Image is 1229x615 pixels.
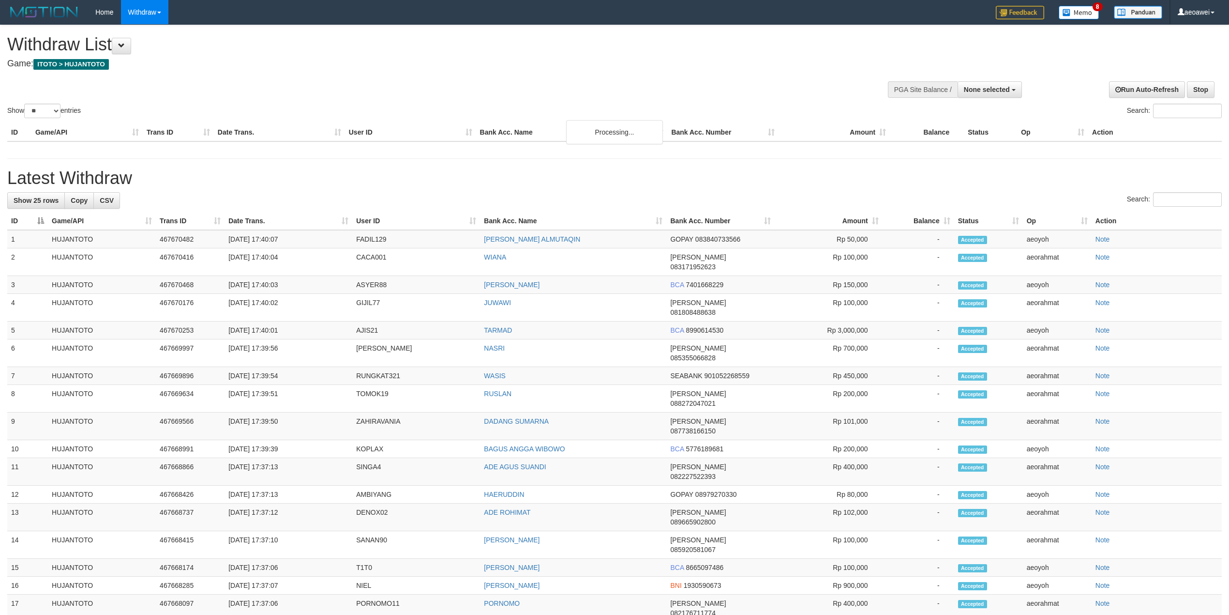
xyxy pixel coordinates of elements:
[958,446,987,454] span: Accepted
[484,299,511,307] a: JUWAWI
[100,197,114,204] span: CSV
[484,390,511,398] a: RUSLAN
[958,236,987,244] span: Accepted
[7,5,81,19] img: MOTION_logo.png
[1023,440,1092,458] td: aeoyoh
[1095,463,1110,471] a: Note
[670,600,726,607] span: [PERSON_NAME]
[779,123,890,141] th: Amount
[775,504,883,531] td: Rp 102,000
[156,413,225,440] td: 467669566
[1095,326,1110,334] a: Note
[7,504,48,531] td: 13
[352,385,480,413] td: TOMOK19
[883,440,954,458] td: -
[225,212,352,230] th: Date Trans.: activate to sort column ascending
[225,458,352,486] td: [DATE] 17:37:13
[566,120,663,144] div: Processing...
[352,458,480,486] td: SINGA4
[484,417,549,425] a: DADANG SUMARNA
[156,230,225,248] td: 467670482
[1127,104,1222,118] label: Search:
[7,35,809,54] h1: Withdraw List
[352,504,480,531] td: DENOX02
[7,230,48,248] td: 1
[883,577,954,595] td: -
[1095,372,1110,380] a: Note
[1088,123,1222,141] th: Action
[48,230,156,248] td: HUJANTOTO
[352,486,480,504] td: AMBIYANG
[156,385,225,413] td: 467669634
[1023,504,1092,531] td: aeorahmat
[1023,367,1092,385] td: aeorahmat
[890,123,964,141] th: Balance
[24,104,60,118] select: Showentries
[1095,445,1110,453] a: Note
[1023,559,1092,577] td: aeoyoh
[156,440,225,458] td: 467668991
[883,504,954,531] td: -
[883,248,954,276] td: -
[48,212,156,230] th: Game/API: activate to sort column ascending
[352,212,480,230] th: User ID: activate to sort column ascending
[958,418,987,426] span: Accepted
[704,372,749,380] span: Copy 901052268559 to clipboard
[775,322,883,339] td: Rp 3,000,000
[7,123,31,141] th: ID
[775,212,883,230] th: Amount: activate to sort column ascending
[225,531,352,559] td: [DATE] 17:37:10
[156,577,225,595] td: 467668285
[352,531,480,559] td: SANAN90
[7,458,48,486] td: 11
[484,326,512,334] a: TARMAD
[352,339,480,367] td: [PERSON_NAME]
[1095,417,1110,425] a: Note
[958,463,987,472] span: Accepted
[1114,6,1162,19] img: panduan.png
[352,559,480,577] td: T1T0
[958,299,987,307] span: Accepted
[996,6,1044,19] img: Feedback.jpg
[48,248,156,276] td: HUJANTOTO
[958,345,987,353] span: Accepted
[48,504,156,531] td: HUJANTOTO
[156,339,225,367] td: 467669997
[670,546,715,553] span: Copy 085920581067 to clipboard
[7,413,48,440] td: 9
[48,413,156,440] td: HUJANTOTO
[48,322,156,339] td: HUJANTOTO
[7,248,48,276] td: 2
[1023,230,1092,248] td: aeoyoh
[225,577,352,595] td: [DATE] 17:37:07
[670,400,715,407] span: Copy 088272047021 to clipboard
[1109,81,1185,98] a: Run Auto-Refresh
[1023,458,1092,486] td: aeorahmat
[888,81,958,98] div: PGA Site Balance /
[775,531,883,559] td: Rp 100,000
[345,123,476,141] th: User ID
[958,537,987,545] span: Accepted
[670,445,684,453] span: BCA
[225,230,352,248] td: [DATE] 17:40:07
[958,81,1022,98] button: None selected
[670,354,715,362] span: Copy 085355066828 to clipboard
[775,339,883,367] td: Rp 700,000
[670,253,726,261] span: [PERSON_NAME]
[156,248,225,276] td: 467670416
[883,486,954,504] td: -
[670,491,693,498] span: GOPAY
[484,582,540,589] a: [PERSON_NAME]
[958,509,987,517] span: Accepted
[156,276,225,294] td: 467670468
[964,86,1010,93] span: None selected
[958,327,987,335] span: Accepted
[775,294,883,322] td: Rp 100,000
[775,413,883,440] td: Rp 101,000
[48,486,156,504] td: HUJANTOTO
[670,281,684,289] span: BCA
[670,344,726,352] span: [PERSON_NAME]
[225,339,352,367] td: [DATE] 17:39:56
[670,518,715,526] span: Copy 089665902800 to clipboard
[484,372,506,380] a: WASIS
